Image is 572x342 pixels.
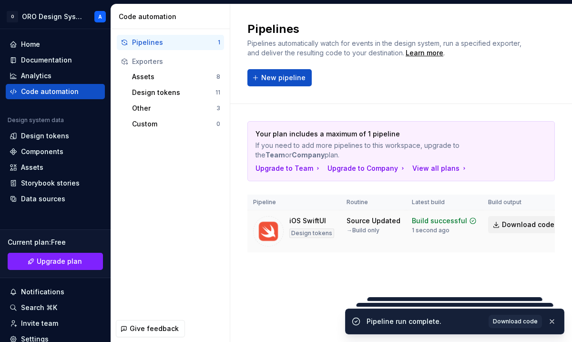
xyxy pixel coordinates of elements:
[6,128,105,144] a: Design tokens
[289,228,334,238] div: Design tokens
[412,227,449,234] div: 1 second ago
[412,216,467,226] div: Build successful
[128,116,224,132] button: Custom0
[6,84,105,99] a: Code automation
[247,69,312,86] button: New pipeline
[6,176,105,191] a: Storybook stories
[6,144,105,159] a: Components
[6,68,105,83] a: Analytics
[502,220,554,229] span: Download code
[406,48,443,58] a: Learn more
[117,35,224,50] button: Pipelines1
[367,317,483,326] div: Pipeline run complete.
[2,6,109,27] button: OORO Design SystemA
[98,13,102,21] div: A
[247,39,523,57] span: Pipelines automatically watch for events in the design system, run a specified exporter, and deli...
[22,12,83,21] div: ORO Design System
[489,315,542,328] a: Download code
[21,147,63,156] div: Components
[21,194,65,204] div: Data sources
[21,303,57,312] div: Search ⌘K
[37,257,82,266] span: Upgrade plan
[21,319,58,328] div: Invite team
[6,37,105,52] a: Home
[482,195,566,210] th: Build output
[261,73,306,83] span: New pipeline
[327,164,407,173] button: Upgrade to Company
[132,104,216,113] div: Other
[266,151,285,159] strong: Team
[216,104,220,112] div: 3
[412,164,468,173] button: View all plans
[216,73,220,81] div: 8
[132,119,216,129] div: Custom
[119,12,226,21] div: Code automation
[255,129,480,139] p: Your plan includes a maximum of 1 pipeline
[247,195,341,210] th: Pipeline
[216,120,220,128] div: 0
[21,55,72,65] div: Documentation
[21,40,40,49] div: Home
[215,89,220,96] div: 11
[292,151,325,159] strong: Company
[21,87,79,96] div: Code automation
[132,57,220,66] div: Exporters
[6,284,105,300] button: Notifications
[21,71,51,81] div: Analytics
[347,216,400,226] div: Source Updated
[347,227,379,234] div: → Build only
[488,216,561,233] a: Download code
[7,11,18,22] div: O
[21,287,64,297] div: Notifications
[493,318,538,325] span: Download code
[21,178,80,188] div: Storybook stories
[132,88,215,97] div: Design tokens
[289,216,326,226] div: iOS SwiftUI
[6,316,105,331] a: Invite team
[130,324,179,333] span: Give feedback
[404,50,445,57] span: .
[132,72,216,82] div: Assets
[116,320,185,337] button: Give feedback
[406,195,482,210] th: Latest build
[255,164,322,173] button: Upgrade to Team
[8,116,64,124] div: Design system data
[255,141,480,160] p: If you need to add more pipelines to this workspace, upgrade to the or plan.
[21,163,43,172] div: Assets
[218,39,220,46] div: 1
[341,195,406,210] th: Routine
[128,101,224,116] button: Other3
[6,52,105,68] a: Documentation
[6,191,105,207] a: Data sources
[6,300,105,315] button: Search ⌘K
[132,38,218,47] div: Pipelines
[8,253,103,270] a: Upgrade plan
[6,160,105,175] a: Assets
[128,69,224,84] button: Assets8
[8,238,103,247] div: Current plan : Free
[247,21,533,37] h2: Pipelines
[21,131,69,141] div: Design tokens
[128,85,224,100] button: Design tokens11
